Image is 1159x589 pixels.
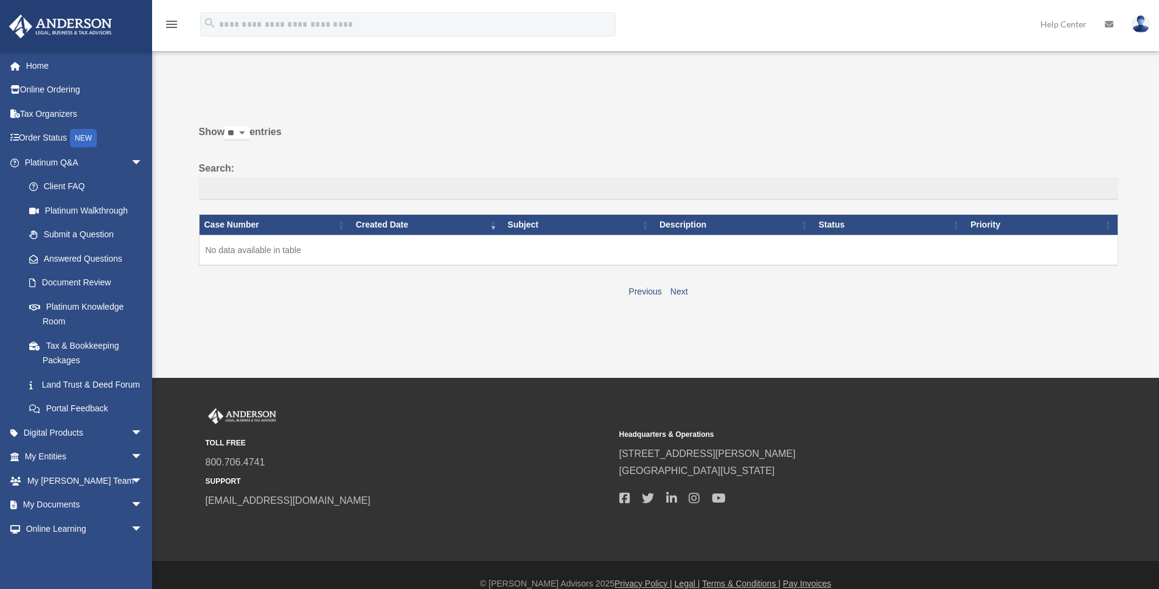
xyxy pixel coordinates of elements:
a: Answered Questions [17,246,149,271]
a: Document Review [17,271,155,295]
a: Client FAQ [17,175,155,199]
span: arrow_drop_down [131,469,155,493]
small: SUPPORT [206,475,611,488]
a: Tax & Bookkeeping Packages [17,333,155,372]
th: Case Number: activate to sort column ascending [199,215,351,235]
a: [EMAIL_ADDRESS][DOMAIN_NAME] [206,495,371,506]
a: Order StatusNEW [9,126,161,151]
th: Status: activate to sort column ascending [814,215,966,235]
th: Description: activate to sort column ascending [655,215,814,235]
th: Priority: activate to sort column ascending [966,215,1118,235]
small: TOLL FREE [206,437,611,450]
a: Privacy Policy | [614,579,672,588]
select: Showentries [224,127,249,141]
a: Digital Productsarrow_drop_down [9,420,161,445]
a: Platinum Q&Aarrow_drop_down [9,150,155,175]
a: Land Trust & Deed Forum [17,372,155,397]
span: arrow_drop_down [131,493,155,518]
a: Billingarrow_drop_down [9,541,161,565]
i: search [203,16,217,30]
i: menu [164,17,179,32]
a: [STREET_ADDRESS][PERSON_NAME] [619,448,796,459]
span: arrow_drop_down [131,150,155,175]
td: No data available in table [199,235,1118,265]
small: Headquarters & Operations [619,428,1025,441]
a: Previous [628,287,661,296]
a: My [PERSON_NAME] Teamarrow_drop_down [9,469,161,493]
div: NEW [70,129,97,147]
a: My Documentsarrow_drop_down [9,493,161,517]
a: Tax Organizers [9,102,161,126]
label: Search: [199,160,1118,200]
a: Online Learningarrow_drop_down [9,517,161,541]
a: Portal Feedback [17,397,155,421]
a: Platinum Knowledge Room [17,294,155,333]
span: arrow_drop_down [131,445,155,470]
a: 800.706.4741 [206,457,265,467]
span: arrow_drop_down [131,420,155,445]
a: Platinum Walkthrough [17,198,155,223]
a: Online Ordering [9,78,161,102]
th: Subject: activate to sort column ascending [503,215,655,235]
a: My Entitiesarrow_drop_down [9,445,161,469]
img: Anderson Advisors Platinum Portal [5,15,116,38]
a: [GEOGRAPHIC_DATA][US_STATE] [619,465,775,476]
input: Search: [199,177,1118,200]
label: Show entries [199,124,1118,153]
span: arrow_drop_down [131,541,155,566]
img: User Pic [1132,15,1150,33]
a: Next [670,287,688,296]
th: Created Date: activate to sort column ascending [351,215,503,235]
a: menu [164,21,179,32]
a: Home [9,54,161,78]
span: arrow_drop_down [131,517,155,542]
a: Pay Invoices [783,579,831,588]
a: Submit a Question [17,223,155,247]
a: Terms & Conditions | [702,579,781,588]
img: Anderson Advisors Platinum Portal [206,408,279,424]
a: Legal | [675,579,700,588]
